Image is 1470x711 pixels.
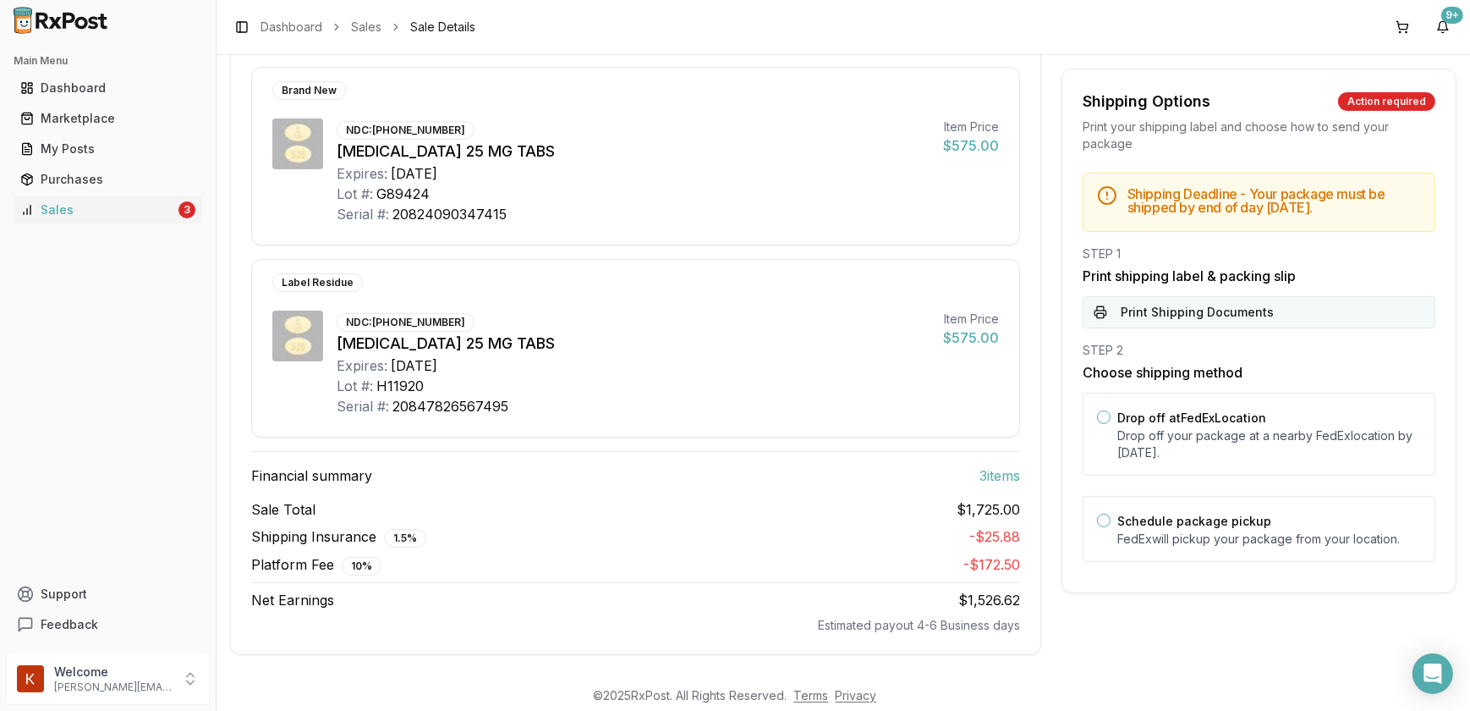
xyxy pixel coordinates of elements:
div: Marketplace [20,110,195,127]
span: Net Earnings [251,590,334,610]
div: 9+ [1441,7,1463,24]
a: Purchases [14,164,202,195]
div: Print your shipping label and choose how to send your package [1083,118,1435,152]
div: STEP 2 [1083,342,1435,359]
img: User avatar [17,665,44,692]
a: My Posts [14,134,202,164]
p: [PERSON_NAME][EMAIL_ADDRESS][DOMAIN_NAME] [54,681,172,694]
label: Schedule package pickup [1117,514,1271,528]
a: Sales [351,19,381,36]
a: Dashboard [261,19,322,36]
div: Sales [20,201,175,218]
div: 10 % [342,557,381,576]
h3: Choose shipping method [1083,362,1435,383]
span: $1,526.62 [958,592,1020,609]
div: Purchases [20,171,195,188]
span: Sale Details [410,19,475,36]
div: My Posts [20,141,195,157]
div: STEP 1 [1083,245,1435,262]
div: [DATE] [391,163,437,184]
label: Drop off at FedEx Location [1117,411,1266,425]
div: Shipping Options [1083,90,1210,113]
div: Item Price [943,118,999,135]
div: 3 [178,201,195,218]
span: Platform Fee [251,554,381,576]
button: Dashboard [7,74,209,102]
span: Shipping Insurance [251,526,426,548]
button: Support [7,579,209,609]
p: Drop off your package at a nearby FedEx location by [DATE] . [1117,427,1421,461]
div: $575.00 [943,135,999,156]
div: Expires: [337,355,387,376]
h5: Shipping Deadline - Your package must be shipped by end of day [DATE] . [1127,187,1421,214]
div: 20824090347415 [392,204,507,224]
button: Sales3 [7,196,209,223]
div: Lot #: [337,376,373,396]
img: RxPost Logo [7,7,115,34]
div: Dashboard [20,80,195,96]
div: H11920 [376,376,424,396]
div: G89424 [376,184,430,204]
span: 3 item s [979,466,1020,486]
div: Open Intercom Messenger [1412,653,1453,694]
nav: breadcrumb [261,19,475,36]
span: - $172.50 [963,556,1020,573]
div: Serial #: [337,396,389,416]
span: Financial summary [251,466,372,486]
div: [MEDICAL_DATA] 25 MG TABS [337,332,930,355]
div: NDC: [PHONE_NUMBER] [337,121,474,140]
button: Marketplace [7,105,209,132]
button: Print Shipping Documents [1083,296,1435,328]
div: 1.5 % [384,529,426,548]
img: Jardiance 25 MG TABS [272,311,323,361]
div: 20847826567495 [392,396,508,416]
div: Expires: [337,163,387,184]
div: Lot #: [337,184,373,204]
button: My Posts [7,135,209,163]
div: Label Residue [272,273,363,292]
span: - $25.88 [969,528,1020,545]
img: Jardiance 25 MG TABS [272,118,323,169]
div: Item Price [943,311,999,328]
h3: Print shipping label & packing slip [1083,266,1435,286]
button: Feedback [7,609,209,640]
div: NDC: [PHONE_NUMBER] [337,313,474,332]
div: [MEDICAL_DATA] 25 MG TABS [337,140,930,163]
div: Estimated payout 4-6 Business days [251,617,1020,634]
a: Sales3 [14,195,202,225]
div: [DATE] [391,355,437,376]
div: $575.00 [943,328,999,348]
a: Marketplace [14,103,202,134]
div: Action required [1338,92,1435,111]
h2: Main Menu [14,54,202,68]
span: Feedback [41,616,98,633]
div: Serial #: [337,204,389,224]
span: $1,725.00 [957,499,1020,520]
div: Brand New [272,81,346,100]
span: Sale Total [251,499,315,520]
a: Terms [794,688,829,703]
p: FedEx will pickup your package from your location. [1117,531,1421,548]
button: Purchases [7,166,209,193]
button: 9+ [1429,14,1456,41]
a: Dashboard [14,73,202,103]
p: Welcome [54,664,172,681]
a: Privacy [836,688,877,703]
